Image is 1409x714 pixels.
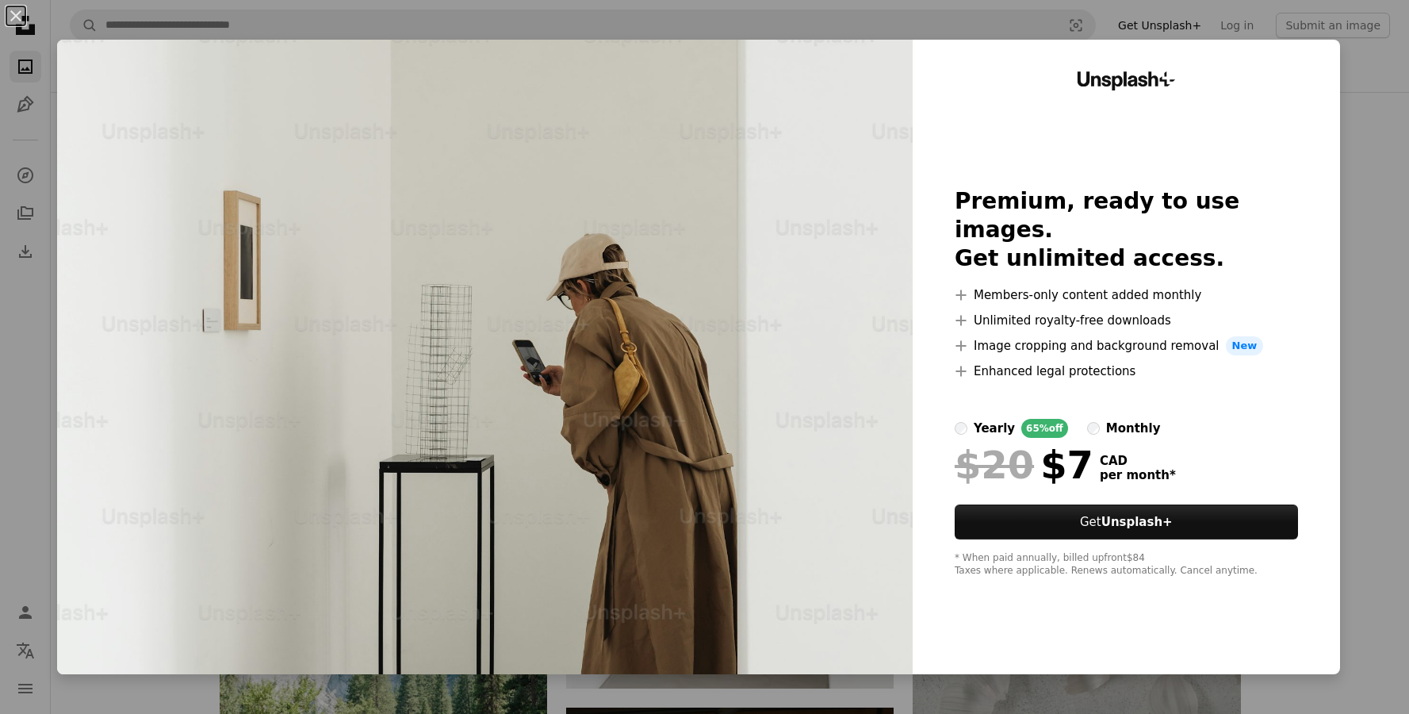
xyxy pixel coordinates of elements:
[955,444,1093,486] div: $7
[955,505,1298,539] button: GetUnsplash+
[955,187,1298,273] h2: Premium, ready to use images. Get unlimited access.
[955,311,1298,330] li: Unlimited royalty-free downloads
[1021,419,1068,438] div: 65% off
[1100,454,1176,468] span: CAD
[955,444,1034,486] span: $20
[1100,468,1176,482] span: per month *
[955,336,1298,355] li: Image cropping and background removal
[955,422,967,435] input: yearly65%off
[1226,336,1264,355] span: New
[1101,515,1173,529] strong: Unsplash+
[955,286,1298,305] li: Members-only content added monthly
[974,419,1015,438] div: yearly
[955,362,1298,381] li: Enhanced legal protections
[1087,422,1100,435] input: monthly
[1106,419,1161,438] div: monthly
[955,552,1298,578] div: * When paid annually, billed upfront $84 Taxes where applicable. Renews automatically. Cancel any...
